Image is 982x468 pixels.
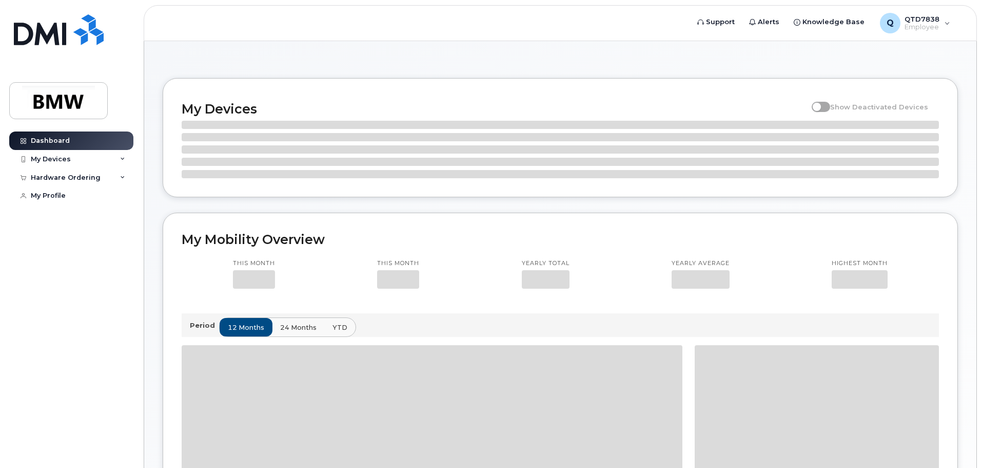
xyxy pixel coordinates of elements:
span: 24 months [280,323,317,332]
h2: My Mobility Overview [182,232,939,247]
h2: My Devices [182,101,807,117]
p: Highest month [832,259,888,268]
span: YTD [332,323,347,332]
p: Yearly average [672,259,730,268]
p: Period [190,321,219,330]
p: This month [377,259,419,268]
p: This month [233,259,275,268]
input: Show Deactivated Devices [812,97,820,105]
span: Show Deactivated Devices [830,103,928,111]
p: Yearly total [522,259,569,268]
